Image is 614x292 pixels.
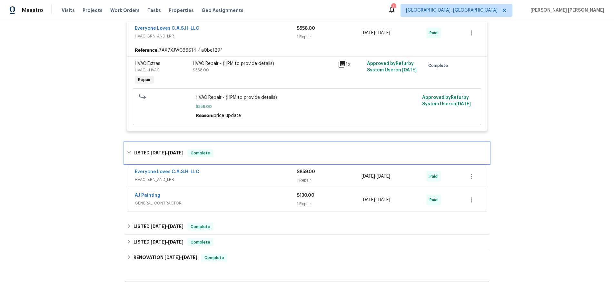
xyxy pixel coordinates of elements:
h6: LISTED [134,238,183,246]
span: Approved by Refurby System User on [367,61,417,72]
div: LISTED [DATE]-[DATE]Complete [125,235,489,250]
span: - [361,30,390,36]
a: Everyone Loves C.A.S.H. LLC [135,26,199,31]
div: 3 [391,4,396,10]
span: HVAC Extras [135,61,160,66]
div: LISTED [DATE]-[DATE]Complete [125,219,489,235]
b: Reference: [135,47,159,54]
span: Tasks [147,8,161,13]
span: HVAC, BRN_AND_LRR [135,33,297,39]
span: Complete [188,150,213,156]
h6: LISTED [134,149,183,157]
span: [DATE] [168,151,183,155]
span: [DATE] [182,255,197,260]
span: Complete [188,239,213,245]
div: 1 Repair [297,177,361,183]
div: 1 Repair [297,201,361,207]
span: [DATE] [377,174,390,179]
a: Everyone Loves C.A.S.H. LLC [135,170,199,174]
span: [DATE] [164,255,180,260]
span: GENERAL_CONTRACTOR [135,200,297,206]
span: - [151,224,183,229]
span: - [361,197,390,203]
span: Visits [62,7,75,14]
span: Reason: [196,113,213,118]
span: $130.00 [297,193,314,198]
span: [DATE] [151,224,166,229]
span: [DATE] [456,102,471,106]
span: price update [213,113,241,118]
span: Projects [83,7,103,14]
span: $558.00 [196,103,419,110]
span: [DATE] [402,68,417,72]
span: HVAC - HVAC [135,68,160,72]
span: Approved by Refurby System User on [422,95,471,106]
span: [DATE] [377,31,390,35]
span: Work Orders [110,7,140,14]
span: [DATE] [151,151,166,155]
h6: RENOVATION [134,254,197,262]
a: AJ Painting [135,193,160,198]
span: [DATE] [168,240,183,244]
span: Paid [430,173,440,180]
span: [DATE] [168,224,183,229]
span: Complete [428,62,451,69]
span: HVAC Repair - (HPM to provide details) [196,94,419,101]
span: Geo Assignments [202,7,243,14]
span: [DATE] [151,240,166,244]
span: - [151,240,183,244]
h6: LISTED [134,223,183,231]
span: $558.00 [193,68,209,72]
span: [PERSON_NAME] [PERSON_NAME] [528,7,604,14]
span: Complete [188,224,213,230]
span: Complete [202,255,227,261]
span: Paid [430,30,440,36]
span: $558.00 [297,26,315,31]
div: 15 [338,60,363,68]
div: HVAC Repair - (HPM to provide details) [193,60,334,67]
span: [GEOGRAPHIC_DATA], [GEOGRAPHIC_DATA] [406,7,498,14]
span: Paid [430,197,440,203]
span: [DATE] [361,174,375,179]
div: LISTED [DATE]-[DATE]Complete [125,143,489,163]
span: [DATE] [361,198,375,202]
span: HVAC, BRN_AND_LRR [135,176,297,183]
div: RENOVATION [DATE]-[DATE]Complete [125,250,489,266]
span: $859.00 [297,170,315,174]
div: 7AX7XJWC66S14-4a0bef29f [127,45,487,56]
span: Repair [135,77,153,83]
span: - [164,255,197,260]
span: [DATE] [361,31,375,35]
div: 1 Repair [297,34,361,40]
span: - [361,173,390,180]
span: - [151,151,183,155]
span: Properties [169,7,194,14]
span: [DATE] [377,198,390,202]
span: Maestro [22,7,43,14]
